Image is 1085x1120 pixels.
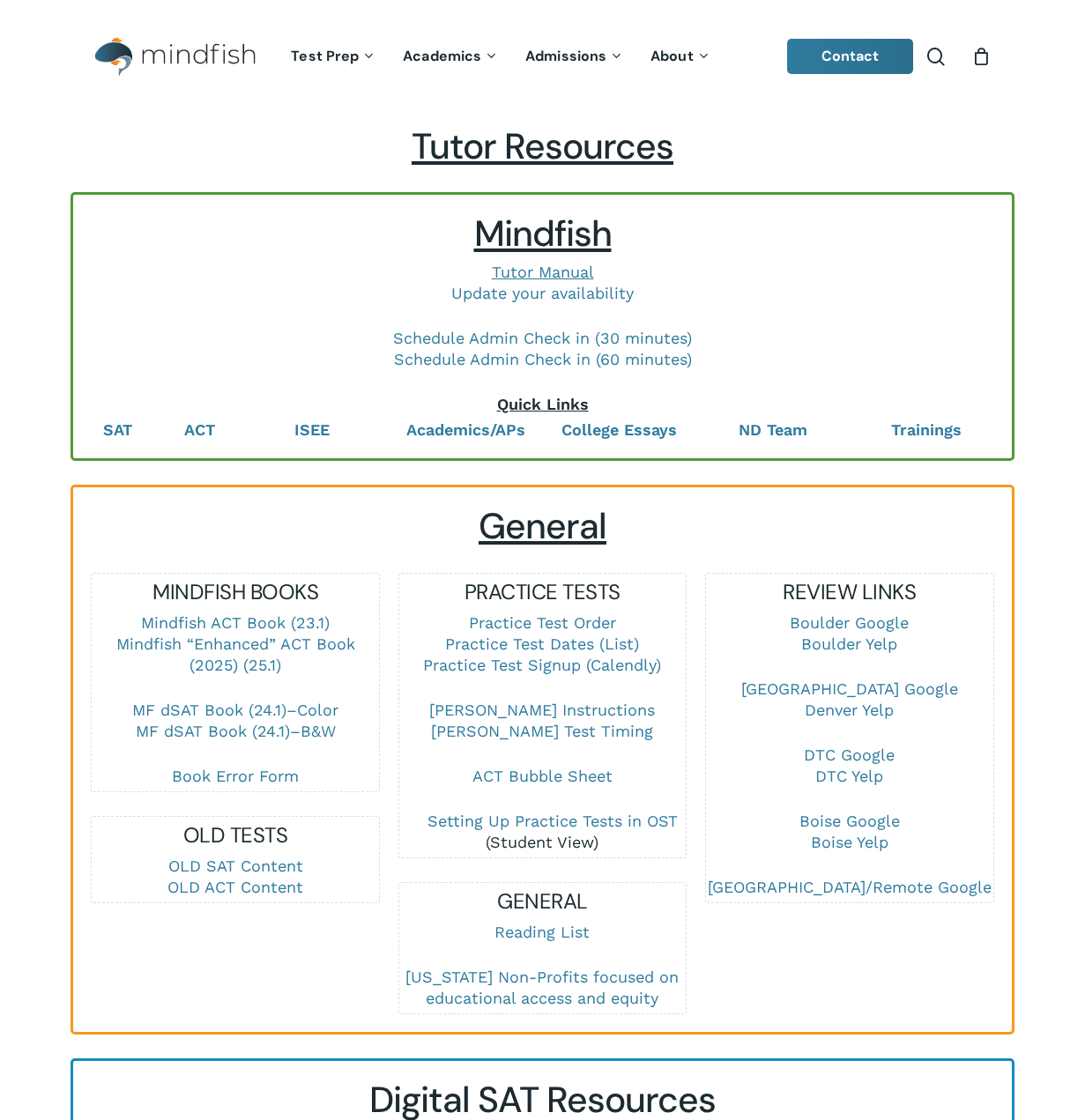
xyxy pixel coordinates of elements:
a: Tutor Manual [492,263,594,281]
a: OLD SAT Content [168,857,303,875]
a: Setting Up Practice Tests in OST [427,812,678,830]
a: Boulder Yelp [801,634,897,653]
a: OLD ACT Content [167,878,303,896]
a: Schedule Admin Check in (30 minutes) [393,329,692,347]
h5: OLD TESTS [92,821,378,849]
a: Academics/APs [406,420,525,439]
a: Denver Yelp [805,701,894,719]
h5: GENERAL [399,887,686,916]
p: (Student View) [399,811,686,853]
a: Boise Google [799,812,900,830]
a: Trainings [891,420,962,439]
a: MF dSAT Book (24.1)–B&W [136,722,336,740]
a: DTC Google [804,745,895,764]
a: College Essays [561,420,677,439]
span: Admissions [525,47,606,65]
a: Boise Yelp [811,833,888,851]
a: ACT [184,420,215,439]
a: Reading List [494,923,590,941]
a: ISEE [294,420,330,439]
a: Schedule Admin Check in (60 minutes) [394,350,692,368]
a: Update your availability [451,284,634,302]
a: ND Team [739,420,807,439]
a: Book Error Form [172,767,299,785]
a: Academics [390,49,512,64]
span: General [479,503,606,550]
a: [PERSON_NAME] Instructions [429,701,655,719]
span: Tutor Resources [412,123,673,170]
a: Contact [787,39,914,74]
span: Academics [403,47,481,65]
a: DTC Yelp [815,767,883,785]
a: Boulder Google [790,613,909,632]
a: [GEOGRAPHIC_DATA] Google [741,679,958,698]
a: MF dSAT Book (24.1)–Color [132,701,338,719]
a: Practice Test Order [469,613,616,632]
h5: MINDFISH BOOKS [92,578,378,606]
a: Admissions [512,49,637,64]
a: About [637,49,725,64]
nav: Main Menu [278,24,724,90]
a: Practice Test Signup (Calendly) [423,656,661,674]
span: Contact [821,47,880,65]
a: Mindfish “Enhanced” ACT Book (2025) (25.1) [116,634,355,674]
a: ACT Bubble Sheet [472,767,613,785]
a: Mindfish ACT Book (23.1) [141,613,330,632]
span: Test Prep [291,47,359,65]
a: [GEOGRAPHIC_DATA]/Remote Google [708,878,992,896]
h5: PRACTICE TESTS [399,578,686,606]
a: [PERSON_NAME] Test Timing [431,722,653,740]
h5: REVIEW LINKS [706,578,992,606]
span: Quick Links [497,395,589,413]
span: Mindfish [474,211,612,257]
a: [US_STATE] Non-Profits focused on educational access and equity [405,968,679,1007]
a: SAT [103,420,132,439]
span: About [650,47,694,65]
header: Main Menu [71,24,1014,90]
a: Test Prep [278,49,390,64]
a: Practice Test Dates (List) [445,634,639,653]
